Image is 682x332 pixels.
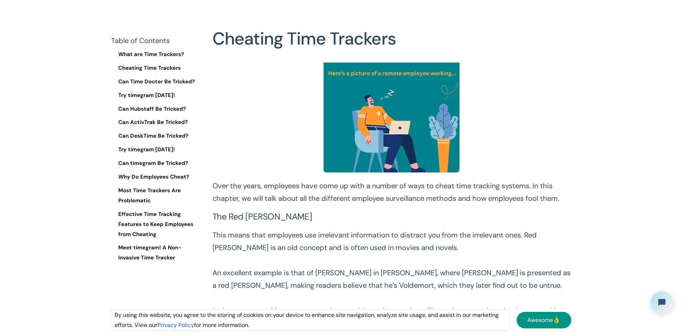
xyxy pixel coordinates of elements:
[111,172,201,182] a: Why Do Employees Cheat?
[111,243,201,263] a: Meet timegram! A Non-Invasive Time Tracker
[212,212,571,222] h3: The Red [PERSON_NAME]
[111,36,201,46] div: Table of Contents
[111,186,201,206] a: Most Time Trackers Are Problematic
[111,145,201,155] a: Try timegram [DATE]!
[111,117,201,128] a: Can ActivTrak Be Tricked?
[645,286,679,319] iframe: Tidio Chat
[111,131,201,141] a: Can DeskTime Be Tricked?
[212,1,571,55] h2: Cheating Time Trackers
[212,180,571,205] p: Over the years, employees have come up with a number of ways to cheat time tracking systems. In t...
[517,312,571,328] a: Awesome👌
[157,321,194,329] a: Privacy Policy
[111,91,201,101] a: Try timegram [DATE]!
[111,158,201,169] a: Can timegram Be Tricked?
[111,77,201,87] a: Can Time Doctor Be Tricked?
[111,310,509,330] div: By using this website, you agree to the storing of cookies on your device to enhance site navigat...
[111,209,201,240] a: Effective Time Tracking Features to Keep Employees from Cheating
[111,104,201,114] a: Can Hubstaff Be Tricked?
[111,63,201,73] a: Cheating Time Trackers
[111,50,201,60] a: What are Time Trackers?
